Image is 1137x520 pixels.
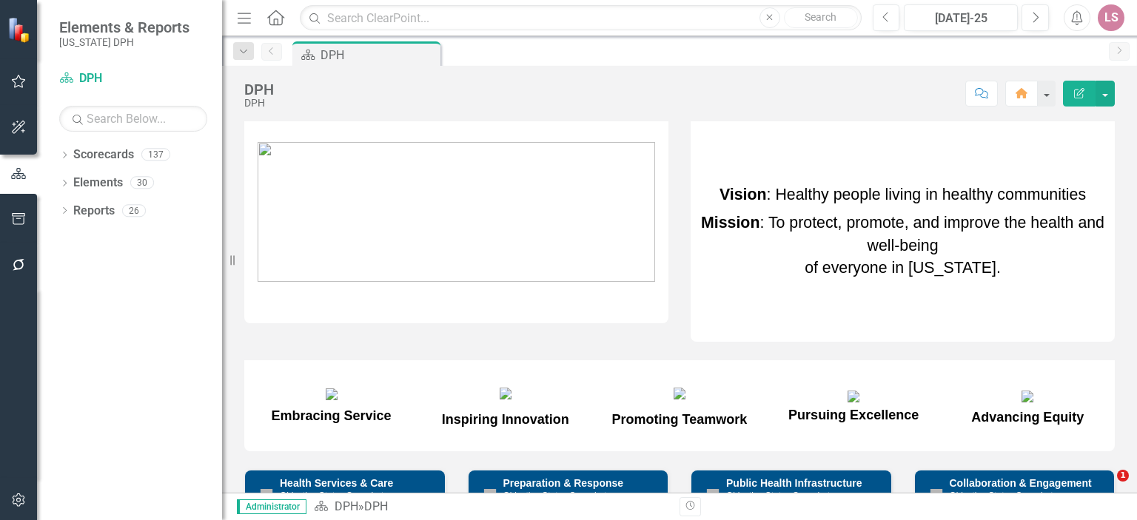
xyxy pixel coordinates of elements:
img: Not Defined [481,482,499,500]
small: Objective Status Snapshot [950,490,1053,501]
div: 137 [141,149,170,161]
img: Not Defined [258,482,275,500]
a: Scorecards [73,146,134,163]
img: Not Defined [704,482,722,500]
img: mceclip10.png [500,388,512,399]
button: Search [784,7,858,28]
a: DPH [59,70,207,87]
span: : Healthy people living in healthy communities [720,186,1086,203]
div: DPH [364,499,388,513]
strong: Vision [720,186,767,203]
div: DPH [321,46,437,64]
iframe: Intercom live chat [1087,470,1122,505]
a: Reports [73,203,115,220]
img: mceclip13.png [1022,391,1033,402]
button: [DATE]-25 [904,4,1018,31]
img: mceclip11.png [674,388,685,399]
span: Advancing Equity [971,388,1084,425]
div: DPH [244,81,274,98]
div: DPH [244,98,274,109]
small: [US_STATE] DPH [59,36,189,48]
span: 1 [1117,470,1129,482]
strong: Mission [701,214,759,232]
span: Elements & Reports [59,18,189,36]
span: Promoting Teamwork [612,412,748,427]
a: DPH [335,499,358,513]
span: Embracing Service [272,408,392,423]
div: 26 [122,204,146,217]
img: mceclip12.png [848,391,859,402]
small: Objective Status Snapshot [503,490,607,501]
a: Elements [73,175,123,192]
span: Search [805,11,836,23]
img: mceclip9.png [326,388,338,400]
small: Objective Status Snapshot [280,490,383,501]
span: Pursuing Excellence [788,388,919,422]
a: Collaboration & Engagement [950,477,1092,489]
span: Inspiring Innovation [442,412,569,427]
span: : To protect, promote, and improve the health and well-being of everyone in [US_STATE]. [701,214,1104,277]
input: Search ClearPoint... [300,5,861,31]
img: ClearPoint Strategy [7,17,33,43]
small: Objective Status Snapshot [726,490,830,501]
a: Health Services & Care [280,477,393,489]
img: Not Defined [928,482,945,500]
div: [DATE]-25 [909,10,1013,27]
span: Administrator [237,499,306,514]
button: LS [1098,4,1124,31]
div: » [314,499,668,516]
input: Search Below... [59,106,207,132]
div: 30 [130,177,154,189]
a: Preparation & Response [503,477,624,489]
a: Public Health Infrastructure [726,477,862,489]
